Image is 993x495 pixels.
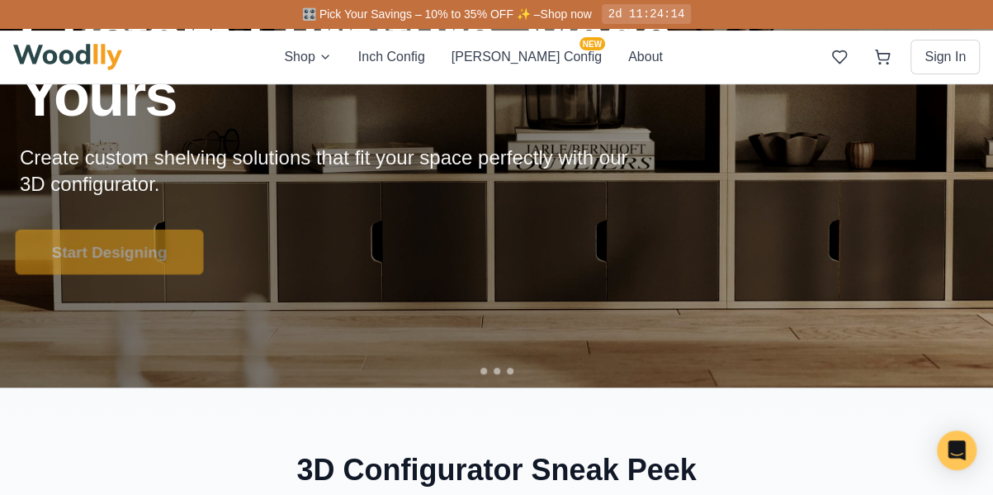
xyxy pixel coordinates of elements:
[579,37,605,50] span: NEW
[628,47,663,67] button: About
[452,47,602,67] button: [PERSON_NAME] ConfigNEW
[13,44,122,70] img: Woodlly
[302,7,540,21] span: 🎛️ Pick Your Savings – 10% to 35% OFF ✨ –
[910,40,980,74] button: Sign In
[937,431,976,470] div: Open Intercom Messenger
[20,145,654,198] p: Create custom shelving solutions that fit your space perfectly with our 3D configurator.
[20,6,759,125] h1: Custom Furniture, Made Yours
[540,7,591,21] a: Shop now
[358,47,425,67] button: Inch Config
[284,47,331,67] button: Shop
[602,4,691,24] div: 2d 11:24:14
[13,454,980,487] h2: 3D Configurator Sneak Peek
